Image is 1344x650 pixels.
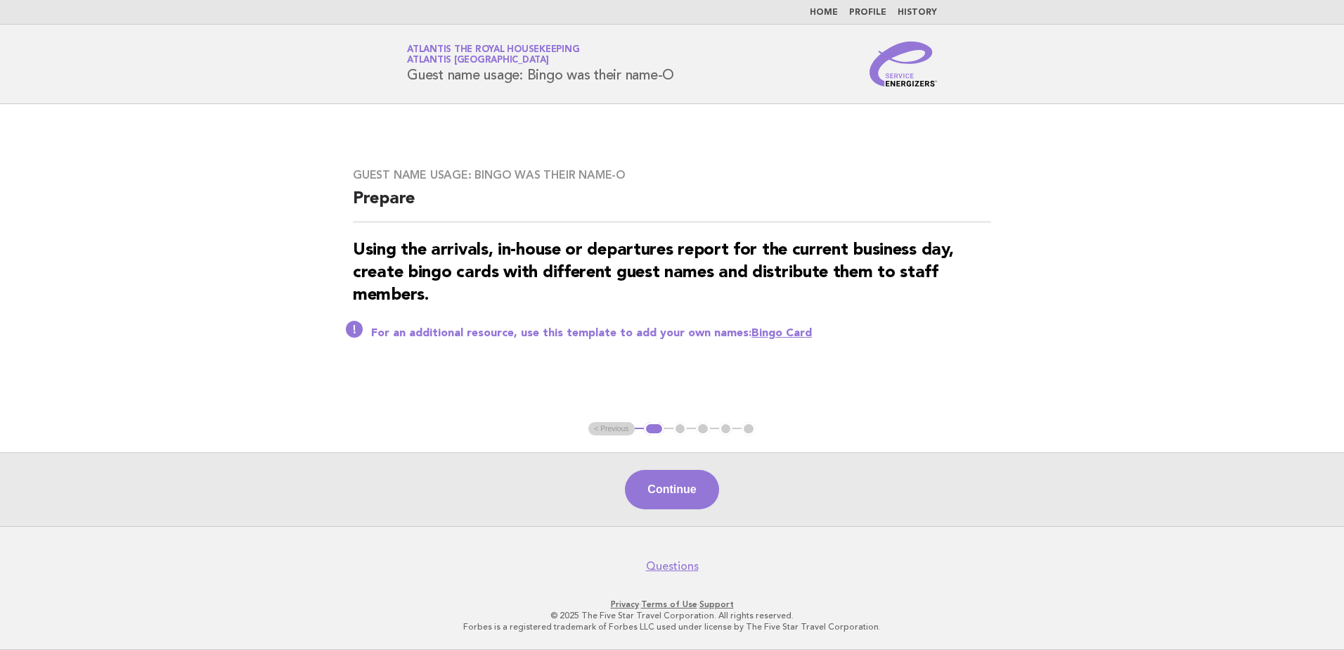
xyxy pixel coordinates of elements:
a: Bingo Card [751,328,812,339]
p: Forbes is a registered trademark of Forbes LLC used under license by The Five Star Travel Corpora... [242,621,1102,632]
button: 1 [644,422,664,436]
img: Service Energizers [870,42,937,87]
h1: Guest name usage: Bingo was their name-O [407,46,674,82]
span: Atlantis [GEOGRAPHIC_DATA] [407,56,549,65]
h3: Guest name usage: Bingo was their name-O [353,168,991,182]
a: History [898,8,937,17]
p: © 2025 The Five Star Travel Corporation. All rights reserved. [242,610,1102,621]
a: Profile [849,8,886,17]
a: Terms of Use [641,599,697,609]
p: · · [242,599,1102,610]
a: Privacy [611,599,639,609]
a: Support [699,599,734,609]
strong: Using the arrivals, in-house or departures report for the current business day, create bingo card... [353,242,953,304]
a: Atlantis the Royal HousekeepingAtlantis [GEOGRAPHIC_DATA] [407,45,579,65]
a: Home [810,8,838,17]
button: Continue [625,470,718,509]
p: For an additional resource, use this template to add your own names: [371,326,991,340]
h2: Prepare [353,188,991,222]
a: Questions [646,559,699,573]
